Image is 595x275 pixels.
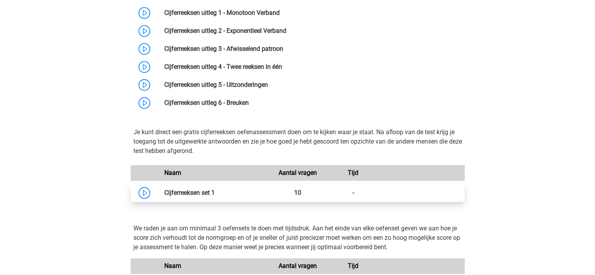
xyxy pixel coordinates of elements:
div: Naam [158,261,270,271]
p: We raden je aan om minimaal 3 oefensets te doen met tijdsdruk. Aan het einde van elke oefenset ge... [133,224,462,252]
div: Aantal vragen [270,168,325,178]
p: Je kunt direct een gratis cijferreeksen oefenassessment doen om te kijken waar je staat. Na afloo... [133,128,462,156]
div: Cijferreeksen uitleg 5 - Uitzonderingen [158,80,465,90]
div: Cijferreeksen uitleg 2 - Exponentieel Verband [158,26,465,36]
div: Naam [158,168,270,178]
div: Cijferreeksen uitleg 6 - Breuken [158,98,465,108]
div: Cijferreeksen uitleg 3 - Afwisselend patroon [158,44,465,54]
div: Cijferreeksen set 1 [158,188,270,198]
div: Tijd [325,261,381,271]
div: Aantal vragen [270,261,325,271]
div: Tijd [325,168,381,178]
div: Cijferreeksen uitleg 1 - Monotoon Verband [158,8,465,18]
div: Cijferreeksen uitleg 4 - Twee reeksen in één [158,62,465,72]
